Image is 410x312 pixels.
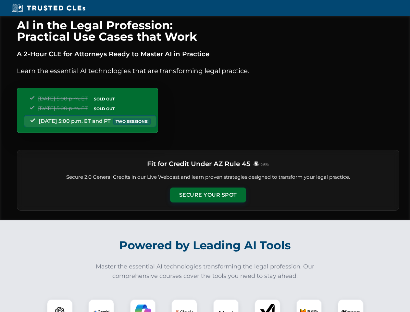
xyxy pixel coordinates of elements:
[147,158,250,170] h3: Fit for Credit Under AZ Rule 45
[25,174,391,181] p: Secure 2.0 General Credits in our Live Webcast and learn proven strategies designed to transform ...
[92,262,319,281] p: Master the essential AI technologies transforming the legal profession. Our comprehensive courses...
[17,19,399,42] h1: AI in the Legal Profession: Practical Use Cases that Work
[38,96,88,102] span: [DATE] 5:00 p.m. ET
[92,96,117,102] span: SOLD OUT
[92,105,117,112] span: SOLD OUT
[25,234,385,257] h2: Powered by Leading AI Tools
[17,66,399,76] p: Learn the essential AI technologies that are transforming legal practice.
[38,105,88,111] span: [DATE] 5:00 p.m. ET
[253,161,269,166] img: Logo
[170,188,246,202] button: Secure Your Spot
[10,3,87,13] img: Trusted CLEs
[17,49,399,59] p: A 2-Hour CLE for Attorneys Ready to Master AI in Practice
